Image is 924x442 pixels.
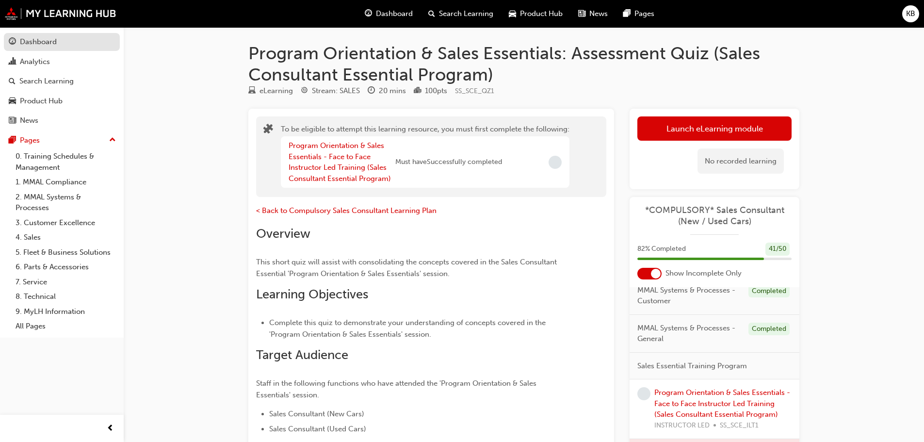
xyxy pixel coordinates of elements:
button: Launch eLearning module [637,116,792,141]
div: Stream [301,85,360,97]
span: news-icon [578,8,585,20]
h1: Program Orientation & Sales Essentials: Assessment Quiz (Sales Consultant Essential Program) [248,43,799,85]
span: Product Hub [520,8,563,19]
a: 3. Customer Excellence [12,215,120,230]
a: News [4,112,120,130]
a: news-iconNews [570,4,616,24]
span: Must have Successfully completed [395,157,502,168]
a: 7. Service [12,275,120,290]
div: No recorded learning [697,148,784,174]
span: SS_SCE_ILT1 [720,420,759,431]
span: Overview [256,226,310,241]
span: Staff in the following functions who have attended the 'Program Orientation & Sales Essentials' s... [256,379,538,399]
div: Type [248,85,293,97]
span: Dashboard [376,8,413,19]
div: 20 mins [379,85,406,97]
span: guage-icon [9,38,16,47]
button: Pages [4,131,120,149]
span: learningResourceType_ELEARNING-icon [248,87,256,96]
span: KB [906,8,915,19]
a: Analytics [4,53,120,71]
span: MMAL Systems & Processes - Customer [637,285,741,307]
div: Duration [368,85,406,97]
a: *COMPULSORY* Sales Consultant (New / Used Cars) [637,205,792,227]
div: Pages [20,135,40,146]
div: Points [414,85,447,97]
span: up-icon [109,134,116,147]
span: target-icon [301,87,308,96]
span: MMAL Systems & Processes - General [637,323,741,344]
div: Product Hub [20,96,63,107]
div: Stream: SALES [312,85,360,97]
a: 8. Technical [12,289,120,304]
div: 41 / 50 [765,243,790,256]
a: 1. MMAL Compliance [12,175,120,190]
a: 0. Training Schedules & Management [12,149,120,175]
a: < Back to Compulsory Sales Consultant Learning Plan [256,206,437,215]
span: Target Audience [256,347,348,362]
a: search-iconSearch Learning [421,4,501,24]
img: mmal [5,7,116,20]
span: chart-icon [9,58,16,66]
div: News [20,115,38,126]
a: All Pages [12,319,120,334]
a: 5. Fleet & Business Solutions [12,245,120,260]
span: Sales Essential Training Program [637,360,747,372]
div: eLearning [259,85,293,97]
a: Dashboard [4,33,120,51]
span: INSTRUCTOR LED [654,420,710,431]
span: clock-icon [368,87,375,96]
span: Search Learning [439,8,493,19]
span: Learning Objectives [256,287,368,302]
a: car-iconProduct Hub [501,4,570,24]
span: Learning resource code [455,87,494,95]
span: search-icon [9,77,16,86]
button: DashboardAnalyticsSearch LearningProduct HubNews [4,31,120,131]
span: Incomplete [549,156,562,169]
div: Analytics [20,56,50,67]
span: Complete this quiz to demonstrate your understanding of concepts covered in the 'Program Orientat... [269,318,548,339]
a: 4. Sales [12,230,120,245]
span: Sales Consultant (New Cars) [269,409,364,418]
span: learningRecordVerb_NONE-icon [637,387,650,400]
span: puzzle-icon [263,125,273,136]
span: This short quiz will assist with consolidating the concepts covered in the Sales Consultant Essen... [256,258,559,278]
span: Show Incomplete Only [665,268,742,279]
span: car-icon [509,8,516,20]
div: Completed [748,285,790,298]
a: pages-iconPages [616,4,662,24]
a: Program Orientation & Sales Essentials - Face to Face Instructor Led Training (Sales Consultant E... [654,388,790,419]
span: car-icon [9,97,16,106]
span: search-icon [428,8,435,20]
span: podium-icon [414,87,421,96]
span: news-icon [9,116,16,125]
span: News [589,8,608,19]
div: Search Learning [19,76,74,87]
span: pages-icon [9,136,16,145]
div: 100 pts [425,85,447,97]
a: Search Learning [4,72,120,90]
a: 2. MMAL Systems & Processes [12,190,120,215]
span: prev-icon [107,423,114,435]
a: 6. Parts & Accessories [12,260,120,275]
div: To be eligible to attempt this learning resource, you must first complete the following: [281,124,569,190]
span: Sales Consultant (Used Cars) [269,425,366,433]
span: 82 % Completed [637,244,686,255]
div: Dashboard [20,36,57,48]
a: 9. MyLH Information [12,304,120,319]
span: Pages [634,8,654,19]
span: guage-icon [365,8,372,20]
div: Completed [748,323,790,336]
a: Product Hub [4,92,120,110]
a: guage-iconDashboard [357,4,421,24]
a: Program Orientation & Sales Essentials - Face to Face Instructor Led Training (Sales Consultant E... [289,141,391,183]
button: KB [902,5,919,22]
span: pages-icon [623,8,631,20]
